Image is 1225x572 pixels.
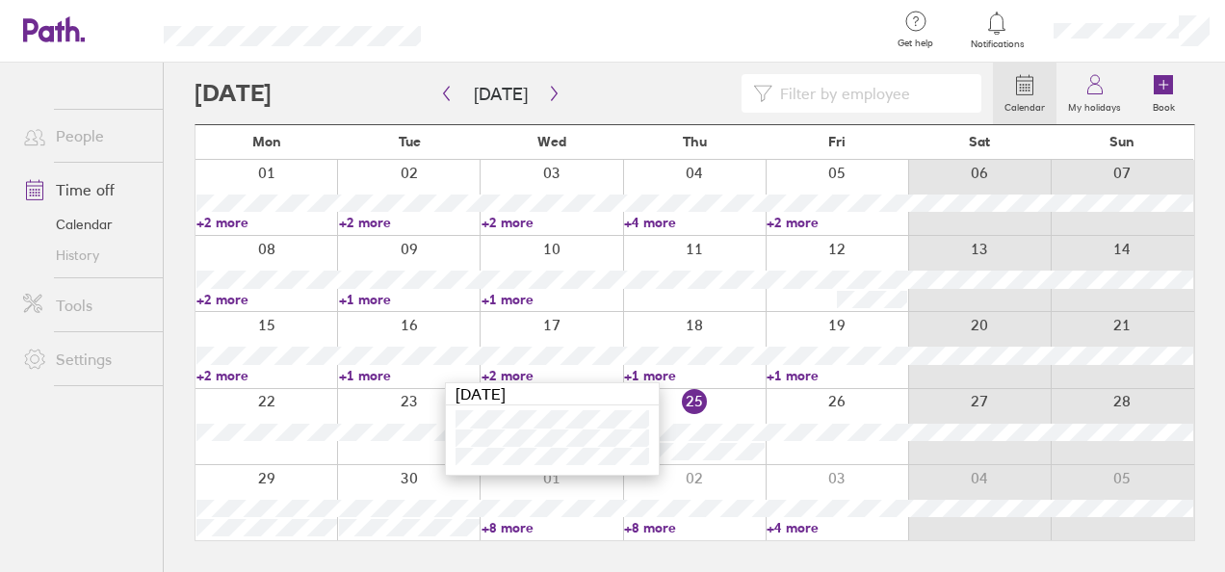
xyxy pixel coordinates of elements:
[482,367,622,384] a: +2 more
[339,214,480,231] a: +2 more
[624,367,765,384] a: +1 more
[993,96,1056,114] label: Calendar
[8,117,163,155] a: People
[458,78,543,110] button: [DATE]
[196,291,337,308] a: +2 more
[828,134,846,149] span: Fri
[624,519,765,536] a: +8 more
[767,214,907,231] a: +2 more
[399,134,421,149] span: Tue
[8,170,163,209] a: Time off
[993,63,1056,124] a: Calendar
[446,383,659,405] div: [DATE]
[966,10,1029,50] a: Notifications
[196,367,337,384] a: +2 more
[339,291,480,308] a: +1 more
[969,134,990,149] span: Sat
[1056,96,1133,114] label: My holidays
[8,240,163,271] a: History
[1056,63,1133,124] a: My holidays
[8,209,163,240] a: Calendar
[1109,134,1134,149] span: Sun
[966,39,1029,50] span: Notifications
[339,367,480,384] a: +1 more
[772,75,970,112] input: Filter by employee
[884,38,947,49] span: Get help
[8,340,163,378] a: Settings
[537,134,566,149] span: Wed
[482,519,622,536] a: +8 more
[1141,96,1186,114] label: Book
[767,519,907,536] a: +4 more
[767,367,907,384] a: +1 more
[252,134,281,149] span: Mon
[1133,63,1194,124] a: Book
[8,286,163,325] a: Tools
[482,291,622,308] a: +1 more
[624,214,765,231] a: +4 more
[196,214,337,231] a: +2 more
[482,214,622,231] a: +2 more
[683,134,707,149] span: Thu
